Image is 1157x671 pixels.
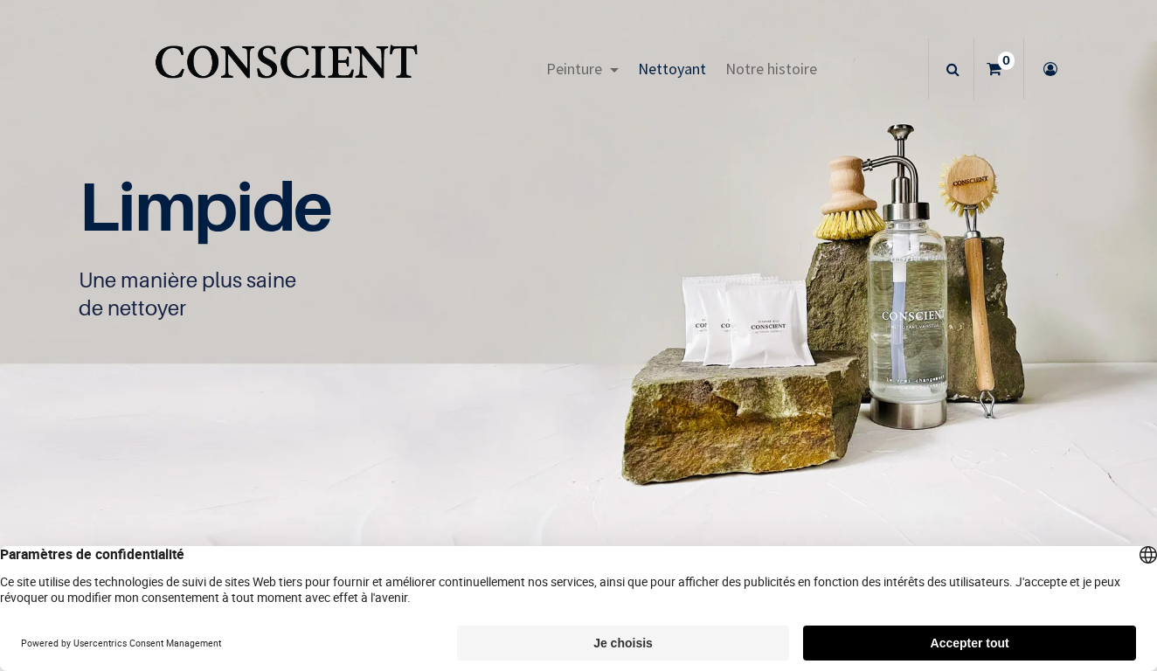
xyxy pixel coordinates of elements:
img: Conscient [151,35,421,104]
span: Nettoyant [638,59,706,79]
a: 0 [974,38,1023,100]
a: Logo of Conscient [151,35,421,104]
sup: 0 [998,52,1015,69]
a: Peinture [537,38,628,100]
span: Peinture [546,59,602,79]
span: Limpide [79,165,331,246]
p: Une manière plus saine de nettoyer [79,266,647,322]
span: Notre histoire [725,59,817,79]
